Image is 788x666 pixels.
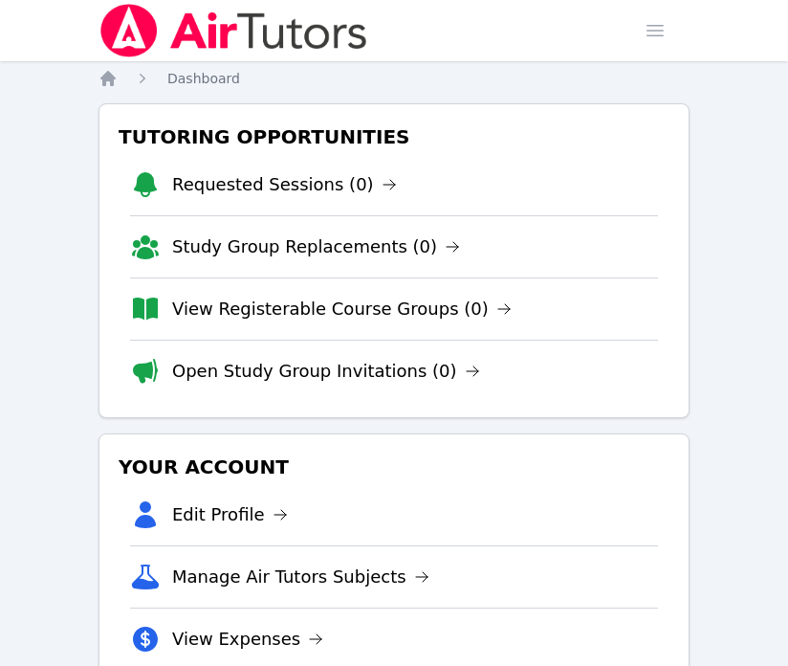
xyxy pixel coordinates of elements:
[172,626,323,653] a: View Expenses
[172,171,397,198] a: Requested Sessions (0)
[115,450,673,484] h3: Your Account
[98,4,369,57] img: Air Tutors
[167,71,240,86] span: Dashboard
[98,69,689,88] nav: Breadcrumb
[172,358,480,385] a: Open Study Group Invitations (0)
[172,564,429,590] a: Manage Air Tutors Subjects
[172,296,512,322] a: View Registerable Course Groups (0)
[167,69,240,88] a: Dashboard
[115,120,673,154] h3: Tutoring Opportunities
[172,501,288,528] a: Edit Profile
[172,233,460,260] a: Study Group Replacements (0)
